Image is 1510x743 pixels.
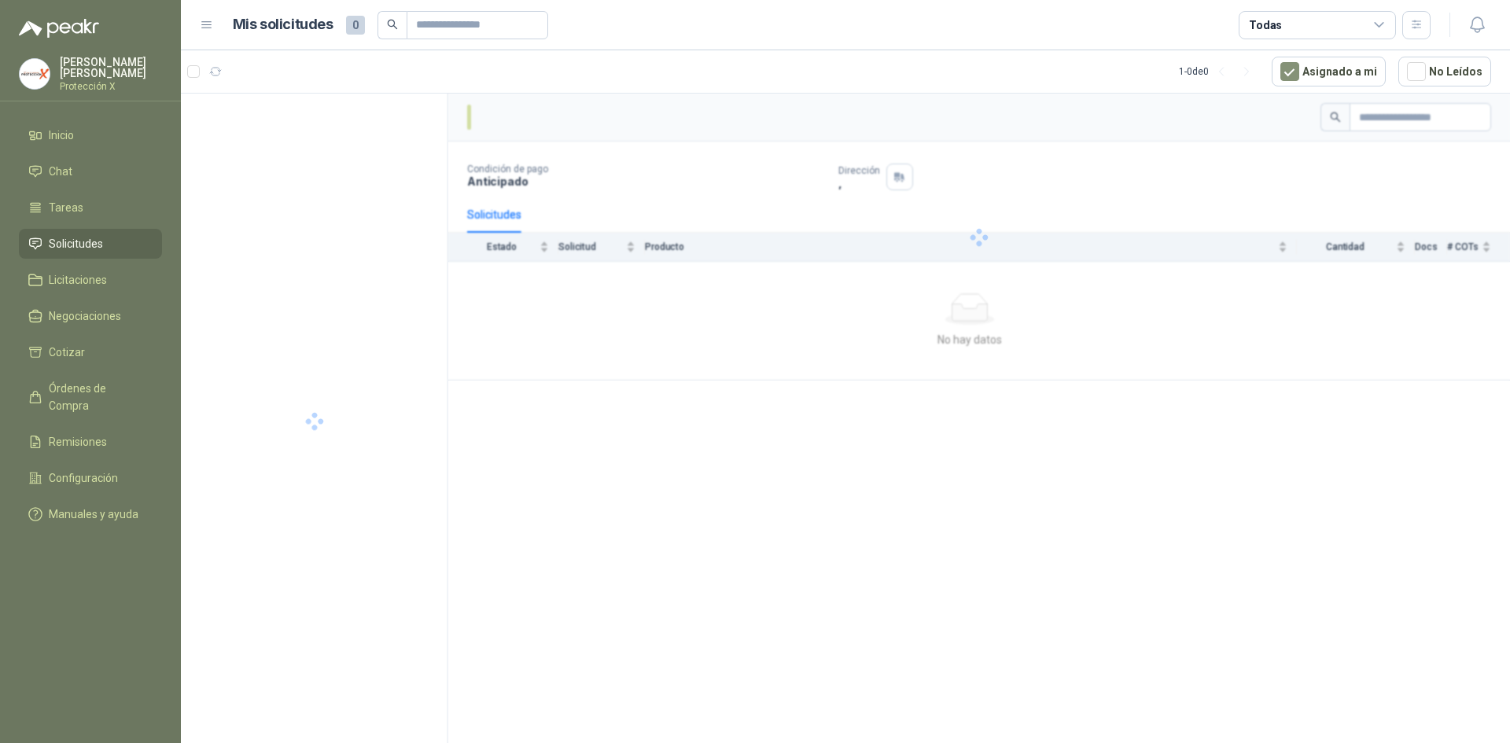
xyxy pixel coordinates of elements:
button: Asignado a mi [1272,57,1386,86]
span: Inicio [49,127,74,144]
a: Chat [19,156,162,186]
button: No Leídos [1398,57,1491,86]
span: Tareas [49,199,83,216]
span: Solicitudes [49,235,103,252]
span: Configuración [49,469,118,487]
a: Órdenes de Compra [19,373,162,421]
a: Solicitudes [19,229,162,259]
h1: Mis solicitudes [233,13,333,36]
a: Inicio [19,120,162,150]
img: Company Logo [20,59,50,89]
span: Chat [49,163,72,180]
span: Negociaciones [49,307,121,325]
span: Licitaciones [49,271,107,289]
a: Negociaciones [19,301,162,331]
span: Cotizar [49,344,85,361]
span: Órdenes de Compra [49,380,147,414]
div: 1 - 0 de 0 [1179,59,1259,84]
p: [PERSON_NAME] [PERSON_NAME] [60,57,162,79]
a: Cotizar [19,337,162,367]
a: Configuración [19,463,162,493]
div: Todas [1249,17,1282,34]
a: Licitaciones [19,265,162,295]
a: Manuales y ayuda [19,499,162,529]
img: Logo peakr [19,19,99,38]
span: Remisiones [49,433,107,451]
p: Protección X [60,82,162,91]
span: search [387,19,398,30]
span: 0 [346,16,365,35]
span: Manuales y ayuda [49,506,138,523]
a: Remisiones [19,427,162,457]
a: Tareas [19,193,162,223]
